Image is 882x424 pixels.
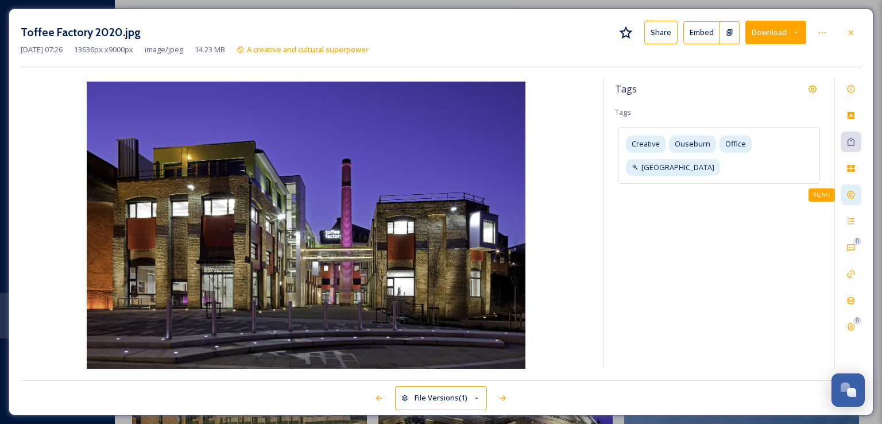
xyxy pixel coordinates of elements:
button: Open Chat [831,373,865,407]
span: Ouseburn [675,138,710,149]
div: 0 [853,237,861,245]
button: File Versions(1) [395,386,487,410]
img: Toffee%20Factory%202020.jpg [21,82,591,371]
h3: Toffee Factory 2020.jpg [21,24,141,41]
span: 14.23 MB [195,44,225,55]
button: Download [745,21,806,44]
span: 13636 px x 9000 px [74,44,133,55]
span: [DATE] 07:26 [21,44,63,55]
div: 0 [853,317,861,325]
span: A creative and cultural superpower [247,44,369,55]
span: Tags [615,107,631,117]
span: Tags [615,82,637,96]
span: Office [725,138,746,149]
span: Creative [632,138,660,149]
button: Embed [683,21,720,44]
span: [GEOGRAPHIC_DATA] [641,162,714,173]
div: Rights [808,188,835,201]
button: Share [644,21,678,44]
span: image/jpeg [145,44,183,55]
